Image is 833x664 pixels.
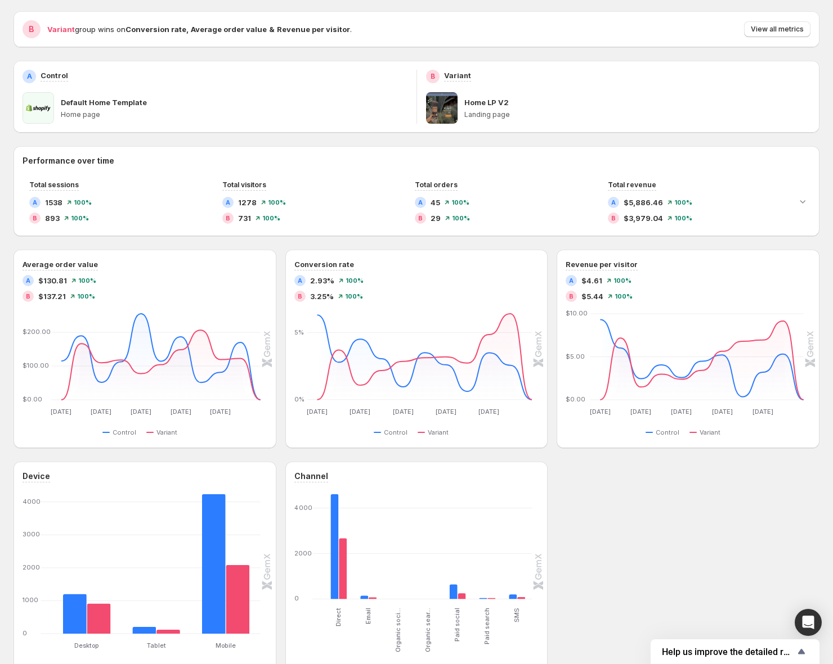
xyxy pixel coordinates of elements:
g: Paid search: Control 38,Variant 38 [473,494,503,599]
text: 4000 [23,498,41,505]
span: 45 [431,197,440,208]
span: Variant [700,428,720,437]
g: Mobile: Control 4234,Variant 2083 [191,494,260,634]
h3: Average order value [23,259,98,270]
rect: Control 2 [390,572,398,599]
rect: Variant 2083 [226,538,249,634]
rect: Control 4234 [202,494,226,634]
rect: Control 144 [360,569,368,599]
p: Home page [61,110,407,119]
text: 0% [294,395,304,403]
button: Show survey - Help us improve the detailed report for A/B campaigns [662,645,808,658]
rect: Variant 38 [487,571,495,599]
text: $200.00 [23,328,51,336]
text: $0.00 [23,395,42,403]
text: [DATE] [712,408,733,415]
h2: Performance over time [23,155,810,166]
g: Paid social: Control 642,Variant 250 [443,494,473,599]
text: $100.00 [23,362,49,369]
span: 100 % [268,199,286,206]
p: Landing page [464,110,811,119]
span: 100 % [346,277,364,284]
button: Control [374,426,412,439]
span: $5,886.46 [624,197,663,208]
button: Control [646,426,684,439]
text: 4000 [294,504,312,512]
span: $3,979.04 [624,213,663,224]
g: Tablet: Control 205,Variant 118 [122,494,191,634]
h2: A [26,277,30,284]
span: Total visitors [222,180,266,189]
h2: B [298,293,302,300]
text: 2000 [294,549,312,557]
rect: Variant 118 [156,603,180,634]
text: [DATE] [171,408,191,415]
g: Organic search: Control 1,Variant 1 [413,494,443,599]
span: 100 % [674,199,692,206]
span: Control [656,428,679,437]
span: 100 % [345,293,363,300]
text: Direct [334,608,342,627]
rect: Variant 908 [87,577,110,634]
span: Variant [156,428,177,437]
span: group wins on . [47,25,352,34]
rect: Variant 68 [368,571,376,599]
h2: B [431,72,435,81]
rect: Variant 84 [517,570,525,599]
span: $130.81 [38,275,67,286]
text: [DATE] [630,408,651,415]
text: [DATE] [307,408,328,415]
rect: Variant 250 [458,567,465,599]
span: 100 % [674,215,692,222]
span: 2.93% [310,275,334,286]
button: Expand chart [795,193,810,209]
span: 100 % [452,215,470,222]
text: [DATE] [91,408,111,415]
strong: & [269,25,275,34]
strong: Average order value [191,25,267,34]
span: $4.61 [581,275,602,286]
text: 0 [23,629,27,637]
h2: A [33,199,37,206]
span: 100 % [71,215,89,222]
text: 1000 [23,596,38,604]
text: Mobile [216,642,236,649]
rect: Control 1 [420,572,428,599]
span: Variant [428,428,449,437]
g: Organic social: Control 2,Variant 1 [383,494,413,599]
strong: , [186,25,189,34]
span: $5.44 [581,291,603,302]
span: $137.21 [38,291,66,302]
strong: Conversion rate [126,25,186,34]
span: Control [113,428,136,437]
text: 0 [294,595,299,603]
p: Home LP V2 [464,97,509,108]
button: Variant [689,426,725,439]
text: [DATE] [51,408,71,415]
span: 1538 [45,197,62,208]
text: 2000 [23,563,40,571]
rect: Control 642 [450,558,458,599]
span: 100 % [77,293,95,300]
h3: Conversion rate [294,259,354,270]
span: 100 % [78,277,96,284]
img: Default Home Template [23,92,54,124]
span: Total revenue [608,180,656,189]
g: Email: Control 144,Variant 68 [353,494,383,599]
text: [DATE] [478,408,499,415]
h2: B [33,215,37,222]
div: Open Intercom Messenger [795,609,822,636]
button: Control [102,426,141,439]
h2: B [226,215,230,222]
span: 100 % [74,199,92,206]
text: SMS [513,608,521,623]
span: 100 % [262,215,280,222]
h3: Channel [294,471,328,482]
span: Variant [47,25,75,34]
text: Paid social [454,608,462,642]
text: [DATE] [210,408,231,415]
span: 29 [431,213,441,224]
span: 893 [45,213,60,224]
h2: A [298,277,302,284]
h2: B [29,24,34,35]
